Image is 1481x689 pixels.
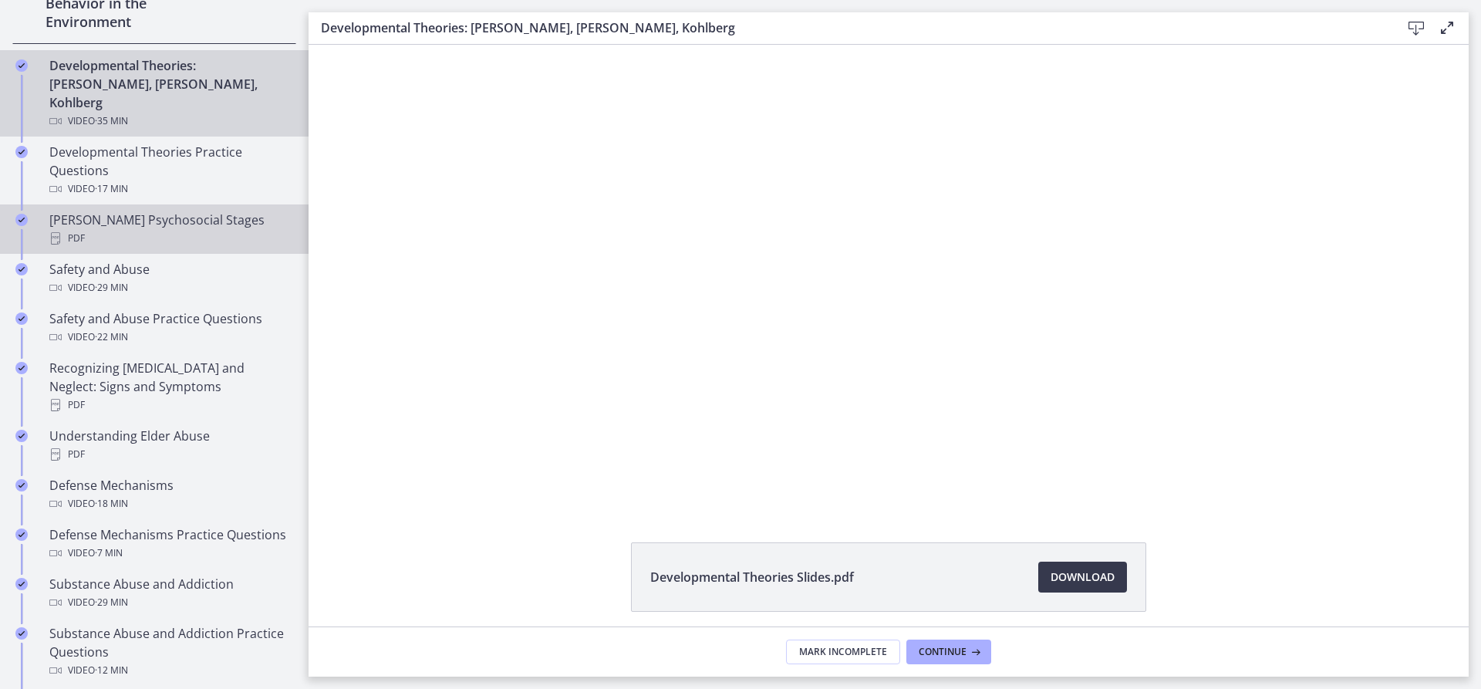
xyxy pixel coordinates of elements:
[15,362,28,374] i: Completed
[906,640,991,664] button: Continue
[799,646,887,658] span: Mark Incomplete
[49,279,290,297] div: Video
[786,640,900,664] button: Mark Incomplete
[49,476,290,513] div: Defense Mechanisms
[49,525,290,562] div: Defense Mechanisms Practice Questions
[1051,568,1115,586] span: Download
[49,427,290,464] div: Understanding Elder Abuse
[49,143,290,198] div: Developmental Theories Practice Questions
[49,180,290,198] div: Video
[15,529,28,541] i: Completed
[650,568,854,586] span: Developmental Theories Slides.pdf
[321,19,1376,37] h3: Developmental Theories: [PERSON_NAME], [PERSON_NAME], Kohlberg
[15,578,28,590] i: Completed
[49,309,290,346] div: Safety and Abuse Practice Questions
[49,445,290,464] div: PDF
[15,430,28,442] i: Completed
[49,575,290,612] div: Substance Abuse and Addiction
[15,627,28,640] i: Completed
[15,59,28,72] i: Completed
[49,396,290,414] div: PDF
[95,279,128,297] span: · 29 min
[919,646,967,658] span: Continue
[49,56,290,130] div: Developmental Theories: [PERSON_NAME], [PERSON_NAME], Kohlberg
[95,180,128,198] span: · 17 min
[49,544,290,562] div: Video
[49,593,290,612] div: Video
[15,479,28,491] i: Completed
[49,328,290,346] div: Video
[49,624,290,680] div: Substance Abuse and Addiction Practice Questions
[95,661,128,680] span: · 12 min
[309,45,1469,507] iframe: Video Lesson
[95,328,128,346] span: · 22 min
[49,112,290,130] div: Video
[49,495,290,513] div: Video
[15,312,28,325] i: Completed
[1038,562,1127,593] a: Download
[49,229,290,248] div: PDF
[95,544,123,562] span: · 7 min
[15,146,28,158] i: Completed
[49,661,290,680] div: Video
[49,359,290,414] div: Recognizing [MEDICAL_DATA] and Neglect: Signs and Symptoms
[15,263,28,275] i: Completed
[15,214,28,226] i: Completed
[95,112,128,130] span: · 35 min
[49,260,290,297] div: Safety and Abuse
[95,593,128,612] span: · 29 min
[95,495,128,513] span: · 18 min
[49,211,290,248] div: [PERSON_NAME] Psychosocial Stages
